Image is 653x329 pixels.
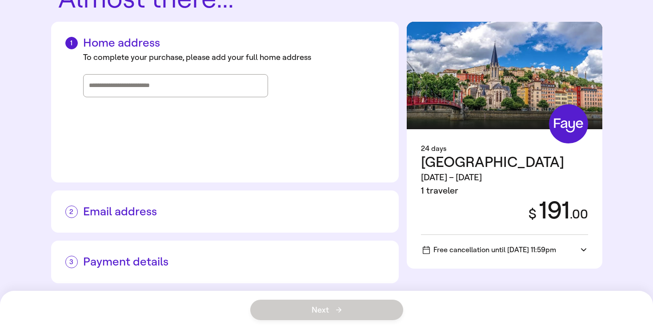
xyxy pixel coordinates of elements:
[65,36,385,50] h2: Home address
[250,300,403,320] button: Next
[312,306,341,314] span: Next
[65,205,385,218] h2: Email address
[421,184,564,198] div: 1 traveler
[421,171,564,184] div: [DATE] – [DATE]
[89,79,262,92] input: Street address, city, state
[518,198,588,224] div: 191
[65,255,385,269] h2: Payment details
[83,52,385,63] div: To complete your purchase, please add your full home address
[421,143,588,154] div: 24 days
[529,206,537,222] span: $
[570,207,588,222] span: . 00
[423,246,556,254] span: Free cancellation until [DATE] 11:59pm
[421,154,564,170] span: [GEOGRAPHIC_DATA]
